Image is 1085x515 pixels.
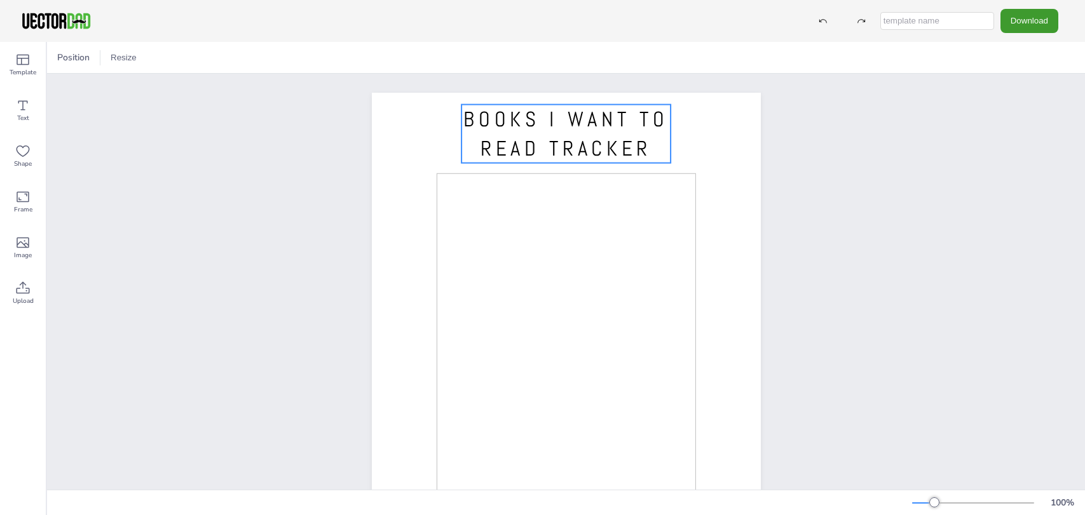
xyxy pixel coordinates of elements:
span: Text [17,113,29,123]
span: Image [14,250,32,260]
input: template name [880,12,994,30]
span: Upload [13,296,34,306]
button: Download [1000,9,1058,32]
span: BOOKS I WANT TO READ TRACKER [463,106,668,162]
button: Resize [106,48,142,68]
span: Frame [14,204,32,215]
span: Template [10,67,36,77]
span: Shape [14,159,32,169]
img: VectorDad-1.png [20,11,92,30]
span: Position [55,51,92,64]
div: 100 % [1047,497,1077,509]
